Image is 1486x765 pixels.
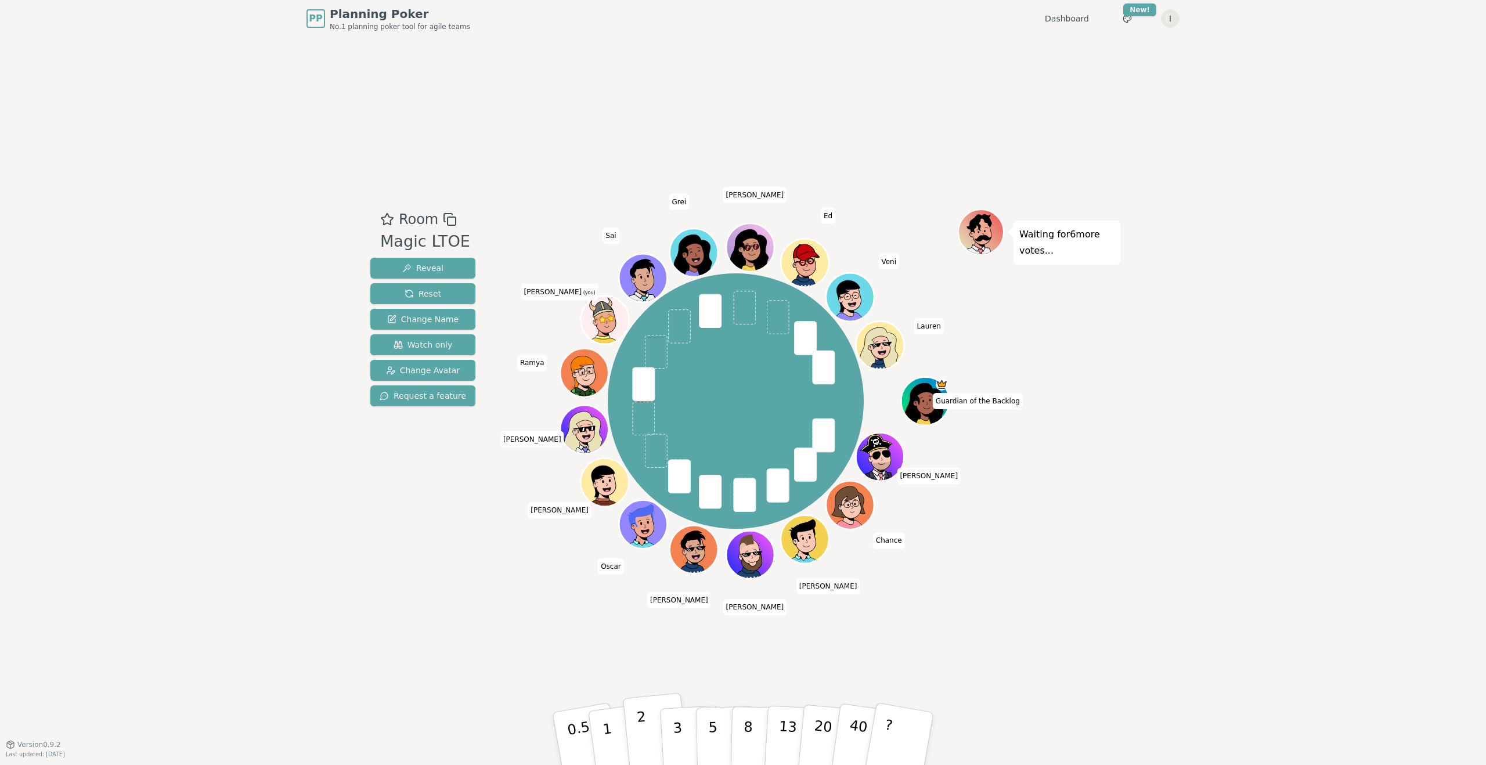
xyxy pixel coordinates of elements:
button: Reset [370,283,475,304]
span: Click to change your name [878,254,899,270]
span: (you) [582,290,596,295]
button: Click to change your avatar [582,297,627,342]
span: Last updated: [DATE] [6,751,65,757]
span: Click to change your name [528,502,591,518]
button: Version0.9.2 [6,740,61,749]
span: Watch only [394,339,453,351]
span: Click to change your name [897,468,961,484]
span: Version 0.9.2 [17,740,61,749]
button: Change Avatar [370,360,475,381]
button: Watch only [370,334,475,355]
span: Change Name [387,313,459,325]
span: Click to change your name [669,194,689,210]
span: Guardian of the Backlog is the host [936,378,948,391]
a: PPPlanning PokerNo.1 planning poker tool for agile teams [306,6,470,31]
span: Reveal [402,262,443,274]
span: No.1 planning poker tool for agile teams [330,22,470,31]
span: Click to change your name [723,599,787,615]
span: Planning Poker [330,6,470,22]
button: Reveal [370,258,475,279]
span: Click to change your name [933,393,1023,409]
button: Change Name [370,309,475,330]
span: Reset [405,288,441,299]
span: Room [399,209,438,230]
span: Click to change your name [723,187,787,203]
span: Click to change your name [796,578,860,594]
span: Click to change your name [517,355,547,371]
a: Dashboard [1045,13,1089,24]
span: Click to change your name [603,228,619,244]
span: Click to change your name [821,208,835,224]
button: I [1161,9,1180,28]
span: Click to change your name [500,431,564,448]
button: Request a feature [370,385,475,406]
button: Add as favourite [380,209,394,230]
span: Click to change your name [873,532,905,549]
p: Waiting for 6 more votes... [1019,226,1114,259]
span: Click to change your name [647,592,711,608]
div: Magic LTOE [380,230,470,254]
button: New! [1117,8,1138,29]
span: Click to change your name [521,284,598,300]
div: New! [1123,3,1156,16]
span: Change Avatar [386,365,460,376]
span: Click to change your name [598,558,624,575]
span: Click to change your name [914,318,944,334]
span: PP [309,12,322,26]
span: Request a feature [380,390,466,402]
